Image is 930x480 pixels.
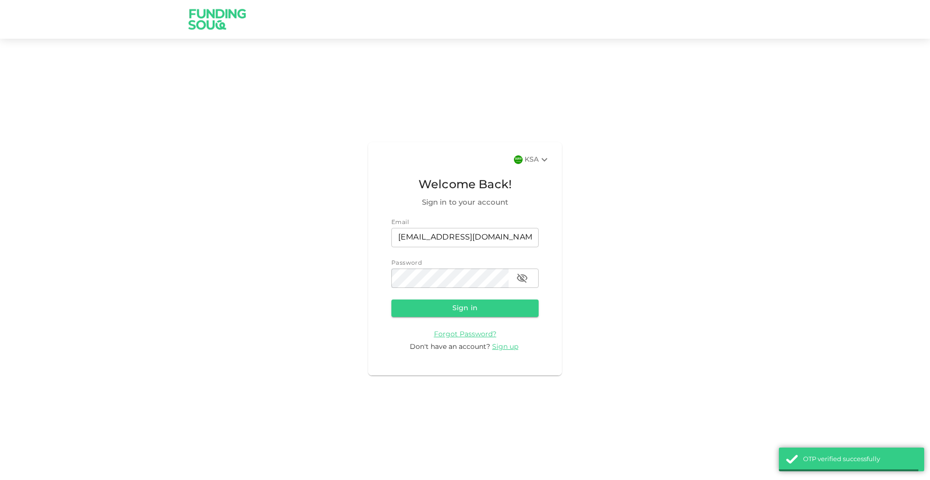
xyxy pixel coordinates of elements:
[492,344,518,350] span: Sign up
[391,197,539,209] span: Sign in to your account
[434,330,496,338] a: Forgot Password?
[391,176,539,195] span: Welcome Back!
[803,455,917,465] div: OTP verified successfully
[391,269,509,288] input: password
[391,300,539,317] button: Sign in
[391,260,422,266] span: Password
[525,154,550,165] div: KSA
[391,220,409,225] span: Email
[410,344,490,350] span: Don't have an account?
[514,155,523,164] img: flag-sa.b9a346574cdc8950dd34b50780441f57.svg
[391,228,539,247] input: email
